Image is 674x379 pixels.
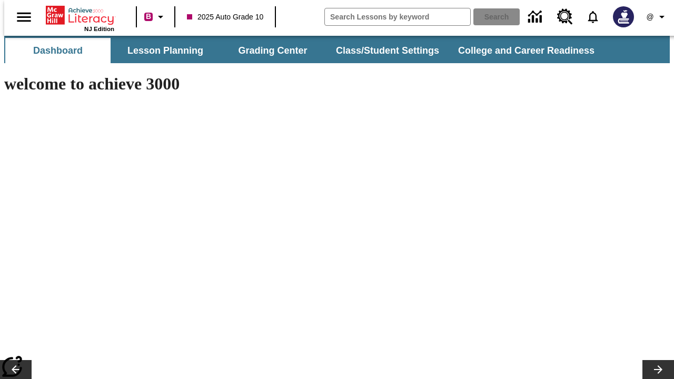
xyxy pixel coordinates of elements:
button: Grading Center [220,38,325,63]
button: College and Career Readiness [450,38,603,63]
a: Home [46,5,114,26]
button: Open side menu [8,2,39,33]
span: NJ Edition [84,26,114,32]
span: 2025 Auto Grade 10 [187,12,263,23]
button: Select a new avatar [607,3,640,31]
button: Lesson Planning [113,38,218,63]
div: SubNavbar [4,36,670,63]
input: search field [325,8,470,25]
button: Dashboard [5,38,111,63]
a: Notifications [579,3,607,31]
button: Class/Student Settings [328,38,448,63]
img: Avatar [613,6,634,27]
div: SubNavbar [4,38,604,63]
button: Boost Class color is violet red. Change class color [140,7,171,26]
span: B [146,10,151,23]
a: Resource Center, Will open in new tab [551,3,579,31]
a: Data Center [522,3,551,32]
button: Lesson carousel, Next [642,360,674,379]
span: @ [646,12,653,23]
div: Home [46,4,114,32]
button: Profile/Settings [640,7,674,26]
h1: welcome to achieve 3000 [4,74,459,94]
